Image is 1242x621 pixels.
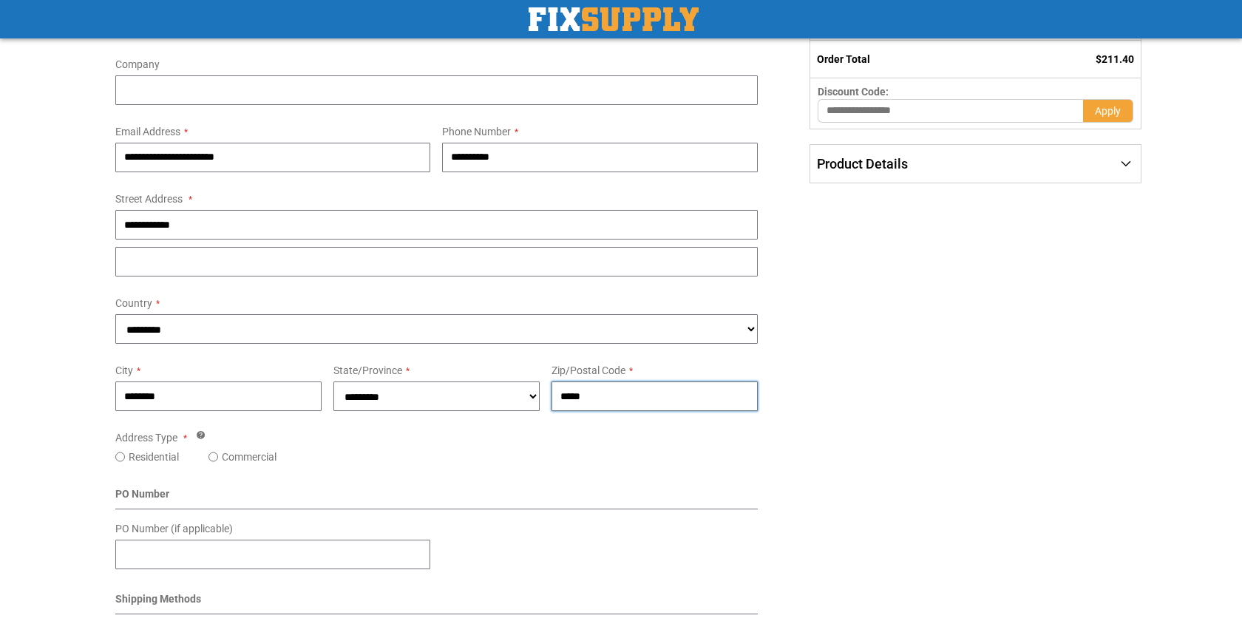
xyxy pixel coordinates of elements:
[1083,99,1133,123] button: Apply
[817,53,870,65] strong: Order Total
[333,364,402,376] span: State/Province
[115,297,152,309] span: Country
[115,591,758,614] div: Shipping Methods
[529,7,699,31] img: Fix Industrial Supply
[442,126,511,138] span: Phone Number
[115,523,233,535] span: PO Number (if applicable)
[129,449,179,464] label: Residential
[115,432,177,444] span: Address Type
[115,126,180,138] span: Email Address
[552,364,625,376] span: Zip/Postal Code
[818,86,889,98] span: Discount Code:
[115,486,758,509] div: PO Number
[1096,53,1134,65] span: $211.40
[222,449,276,464] label: Commercial
[115,58,160,70] span: Company
[817,156,908,172] span: Product Details
[529,7,699,31] a: store logo
[1095,105,1121,117] span: Apply
[115,193,183,205] span: Street Address
[115,364,133,376] span: City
